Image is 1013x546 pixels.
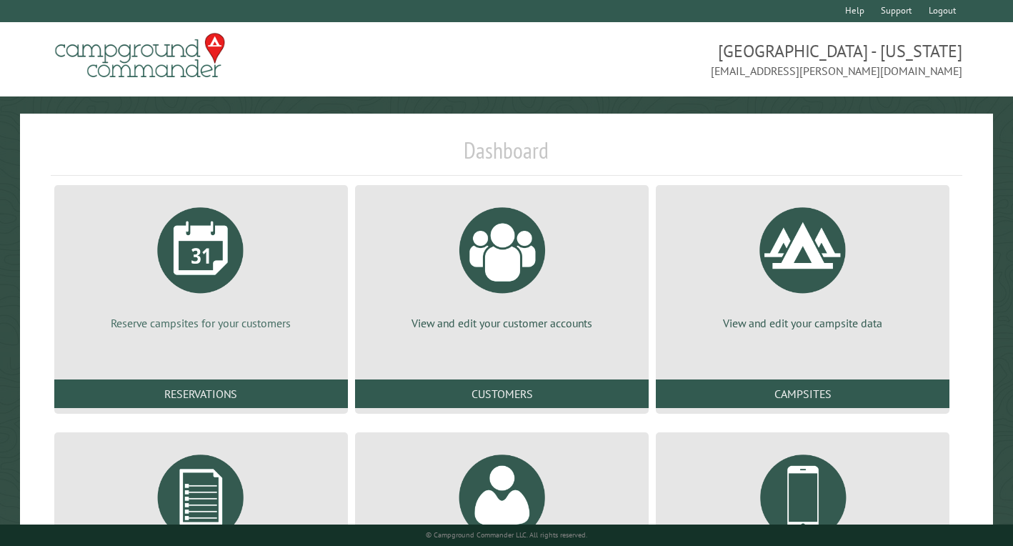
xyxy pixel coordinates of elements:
a: Campsites [656,379,949,408]
h1: Dashboard [51,136,962,176]
p: View and edit your customer accounts [372,315,632,331]
a: Reserve campsites for your customers [71,197,331,331]
a: View and edit your customer accounts [372,197,632,331]
p: View and edit your campsite data [673,315,932,331]
a: Reservations [54,379,348,408]
p: Reserve campsites for your customers [71,315,331,331]
small: © Campground Commander LLC. All rights reserved. [426,530,587,540]
span: [GEOGRAPHIC_DATA] - [US_STATE] [EMAIL_ADDRESS][PERSON_NAME][DOMAIN_NAME] [506,39,962,79]
a: Customers [355,379,649,408]
img: Campground Commander [51,28,229,84]
a: View and edit your campsite data [673,197,932,331]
